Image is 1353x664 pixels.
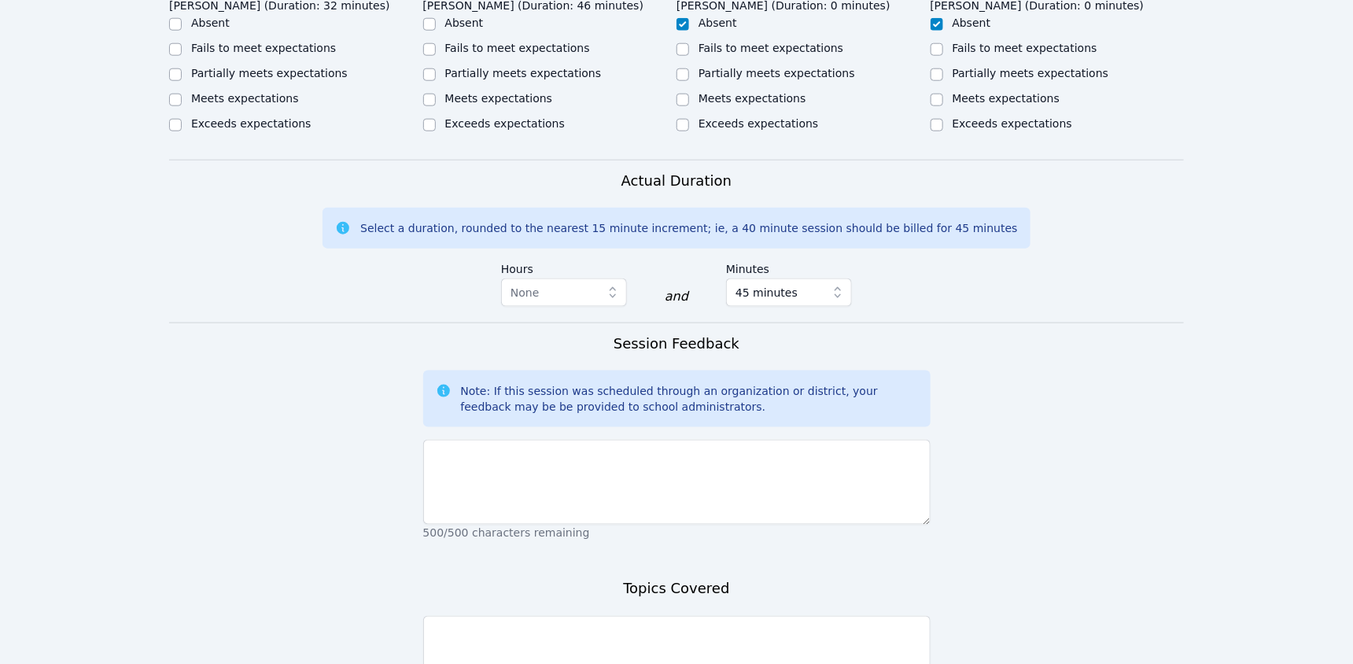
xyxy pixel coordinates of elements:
[191,67,348,79] label: Partially meets expectations
[445,117,565,130] label: Exceeds expectations
[191,17,230,29] label: Absent
[511,286,540,299] span: None
[461,383,918,415] div: Note: If this session was scheduled through an organization or district, your feedback may be be ...
[445,67,602,79] label: Partially meets expectations
[953,67,1109,79] label: Partially meets expectations
[621,170,732,192] h3: Actual Duration
[501,279,627,307] button: None
[699,17,737,29] label: Absent
[953,17,991,29] label: Absent
[699,117,818,130] label: Exceeds expectations
[445,17,484,29] label: Absent
[665,287,688,306] div: and
[699,67,855,79] label: Partially meets expectations
[501,255,627,279] label: Hours
[191,117,311,130] label: Exceeds expectations
[445,92,553,105] label: Meets expectations
[191,42,336,54] label: Fails to meet expectations
[423,525,931,540] p: 500/500 characters remaining
[191,92,299,105] label: Meets expectations
[360,220,1017,236] div: Select a duration, rounded to the nearest 15 minute increment; ie, a 40 minute session should be ...
[726,279,852,307] button: 45 minutes
[623,578,729,600] h3: Topics Covered
[699,42,843,54] label: Fails to meet expectations
[614,333,739,355] h3: Session Feedback
[953,42,1097,54] label: Fails to meet expectations
[953,92,1060,105] label: Meets expectations
[735,283,798,302] span: 45 minutes
[699,92,806,105] label: Meets expectations
[953,117,1072,130] label: Exceeds expectations
[445,42,590,54] label: Fails to meet expectations
[726,255,852,279] label: Minutes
